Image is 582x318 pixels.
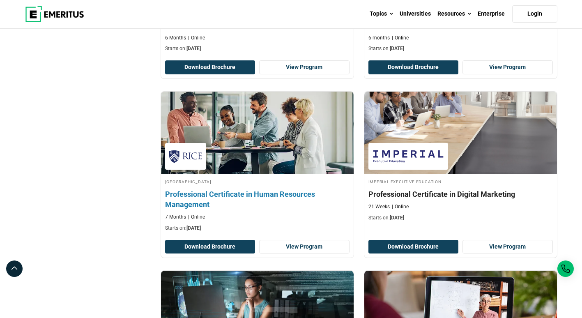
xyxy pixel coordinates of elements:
[368,203,390,210] p: 21 Weeks
[368,240,459,254] button: Download Brochure
[151,88,363,178] img: Professional Certificate in Human Resources Management | Online Human Resources Course
[161,92,354,236] a: Human Resources Course by Rice University - December 11, 2025 Rice University [GEOGRAPHIC_DATA] P...
[186,46,201,51] span: [DATE]
[165,35,186,41] p: 6 Months
[392,35,409,41] p: Online
[390,46,404,51] span: [DATE]
[368,178,553,185] h4: Imperial Executive Education
[186,225,201,231] span: [DATE]
[259,60,350,74] a: View Program
[462,60,553,74] a: View Program
[165,225,350,232] p: Starts on:
[165,60,255,74] button: Download Brochure
[165,240,255,254] button: Download Brochure
[368,214,553,221] p: Starts on:
[392,203,409,210] p: Online
[390,215,404,221] span: [DATE]
[188,214,205,221] p: Online
[368,60,459,74] button: Download Brochure
[462,240,553,254] a: View Program
[165,214,186,221] p: 7 Months
[512,5,557,23] a: Login
[368,35,390,41] p: 6 months
[165,178,350,185] h4: [GEOGRAPHIC_DATA]
[368,45,553,52] p: Starts on:
[259,240,350,254] a: View Program
[373,147,444,166] img: Imperial Executive Education
[169,147,202,166] img: Rice University
[188,35,205,41] p: Online
[165,45,350,52] p: Starts on:
[368,189,553,199] h4: Professional Certificate in Digital Marketing
[364,92,557,174] img: Professional Certificate in Digital Marketing | Online Digital Marketing Course
[364,92,557,226] a: Digital Marketing Course by Imperial Executive Education - March 26, 2026 Imperial Executive Educ...
[165,189,350,210] h4: Professional Certificate in Human Resources Management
